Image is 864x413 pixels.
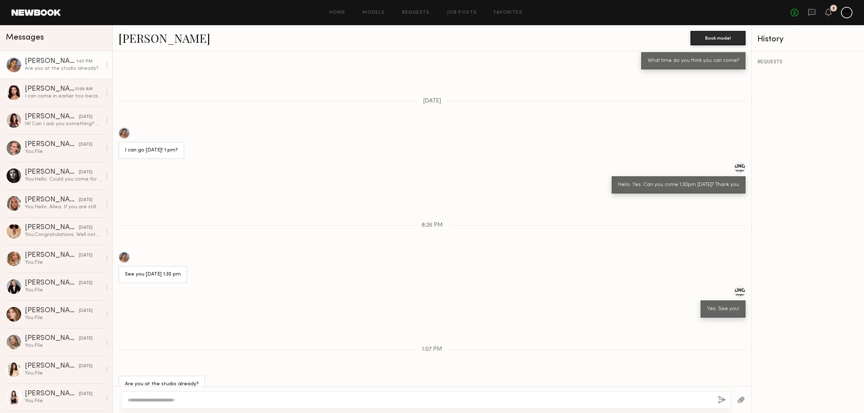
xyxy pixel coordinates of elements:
div: [PERSON_NAME] [25,280,79,287]
div: You: File [25,370,102,377]
div: Are you at the studio already? [125,380,199,389]
div: You: File [25,148,102,155]
div: Hi! Can I ask you something? Do I need comp cards with me? [25,121,102,127]
div: REQUESTS [757,60,858,65]
a: Book model [690,35,746,41]
div: You: File [25,342,102,349]
div: [DATE] [79,363,93,370]
span: Messages [6,33,44,42]
a: [PERSON_NAME] [118,30,210,46]
div: [DATE] [79,141,93,148]
div: You: File [25,398,102,404]
div: [DATE] [79,335,93,342]
div: [PERSON_NAME] [25,224,79,231]
div: [PERSON_NAME] [25,141,79,148]
span: 8:26 PM [422,222,443,228]
div: [PERSON_NAME] [25,169,79,176]
div: Yes. See you! [707,305,739,313]
div: [PERSON_NAME] [25,390,79,398]
span: 1:07 PM [422,346,442,353]
div: [DATE] [79,224,93,231]
div: Hello. Yes. Can you come 1:30pm [DATE]? Thank you [618,181,739,189]
span: [DATE] [423,98,441,104]
div: 11:09 AM [75,86,93,93]
div: You: File [25,287,102,294]
div: You: Hello. Allea. If you are still modeling in [GEOGRAPHIC_DATA], please let me know. Thank you. [25,204,102,210]
div: 2 [832,6,835,10]
div: [DATE] [79,114,93,121]
div: [DATE] [79,169,93,176]
div: I can go [DATE]! 1 pm? [125,146,178,155]
div: [PERSON_NAME] [25,58,76,65]
div: Are you at the studio already? [25,65,102,72]
div: 1:07 PM [76,58,93,65]
button: Book model [690,31,746,45]
div: [PERSON_NAME] [25,196,79,204]
div: [DATE] [79,308,93,314]
div: [PERSON_NAME] [25,86,75,93]
div: You: Hello. Could you come for casting [DATE] afternoon around 2pm or [DATE] 11am? Please let me ... [25,176,102,183]
div: See you [DATE] 1:30 pm [125,271,181,279]
a: Favorites [494,10,522,15]
div: [PERSON_NAME] [25,113,79,121]
a: Home [329,10,346,15]
div: [DATE] [79,280,93,287]
div: What time do you think you can come? [648,57,739,65]
div: [PERSON_NAME] [25,363,79,370]
div: [DATE] [79,252,93,259]
a: Job Posts [447,10,477,15]
div: [DATE] [79,391,93,398]
div: You: File [25,259,102,266]
div: [PERSON_NAME] [25,252,79,259]
div: [PERSON_NAME] [25,335,79,342]
div: You: Congratulations. Well noted about your rate. [25,231,102,238]
div: You: File [25,314,102,321]
a: Requests [402,10,430,15]
div: [PERSON_NAME] [25,307,79,314]
div: I can come in earlier too because I’m nearby! If not I can come at 12 [25,93,102,100]
a: Models [363,10,384,15]
div: History [757,35,858,44]
div: [DATE] [79,197,93,204]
